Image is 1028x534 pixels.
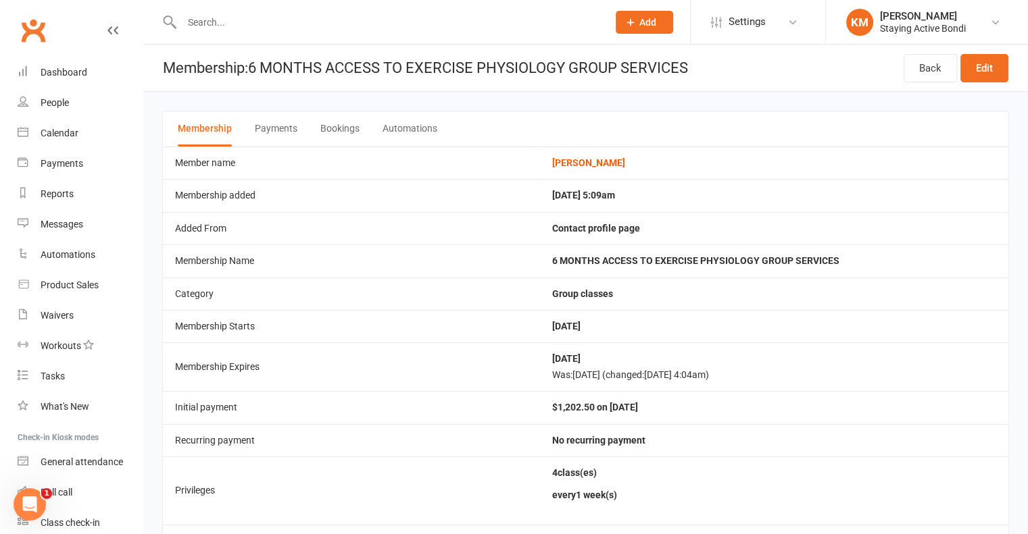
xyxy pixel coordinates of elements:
div: Waivers [41,310,74,321]
div: Staying Active Bondi [880,22,966,34]
div: Was: [DATE] [552,370,996,380]
a: Reports [18,179,143,209]
button: Membership [178,111,232,146]
a: Waivers [18,300,143,331]
td: Category [163,277,540,310]
td: Membership Name [163,244,540,277]
div: People [41,97,69,108]
div: What's New [41,401,89,412]
a: Clubworx [16,14,50,47]
a: Edit [960,54,1008,82]
a: Messages [18,209,143,240]
div: KM [846,9,873,36]
td: Membership Starts [163,310,540,342]
a: Payments [18,149,143,179]
a: Calendar [18,118,143,149]
div: [DATE] [552,354,996,364]
div: General attendance [41,456,123,467]
td: Initial payment [163,391,540,423]
div: Calendar [41,128,78,138]
button: Automations [383,111,437,146]
td: [DATE] [540,310,1008,342]
td: No recurring payment [540,424,1008,456]
a: Back [904,54,957,82]
td: Membership Expires [163,342,540,391]
h1: Membership: 6 MONTHS ACCESS TO EXERCISE PHYSIOLOGY GROUP SERVICES [143,45,688,91]
td: [DATE] 5:09am [540,179,1008,211]
a: Workouts [18,331,143,361]
a: People [18,88,143,118]
button: Bookings [320,111,360,146]
a: Tasks [18,361,143,392]
div: [PERSON_NAME] [880,10,966,22]
button: Add [616,11,673,34]
td: Privileges [163,456,540,525]
li: 4 class(es) [552,468,996,503]
a: Product Sales [18,270,143,300]
td: Recurring payment [163,424,540,456]
a: General attendance kiosk mode [18,447,143,477]
span: (changed: [DATE] 4:04am ) [602,369,709,380]
button: Payments [255,111,297,146]
a: What's New [18,392,143,422]
span: Settings [729,7,766,37]
span: Add [639,17,656,28]
td: Contact profile page [540,212,1008,244]
div: Messages [41,219,83,230]
a: Dashboard [18,57,143,88]
td: Member name [163,146,540,179]
div: Payments [41,158,83,169]
span: 1 [41,488,52,499]
td: 6 MONTHS ACCESS TO EXERCISE PHYSIOLOGY GROUP SERVICES [540,244,1008,277]
iframe: Intercom live chat [14,488,46,520]
div: Class check-in [41,517,100,528]
div: Roll call [41,487,72,498]
input: Search... [178,13,598,32]
div: Product Sales [41,279,99,290]
div: Reports [41,188,74,199]
div: Workouts [41,340,81,351]
td: Group classes [540,277,1008,310]
div: Tasks [41,371,65,381]
p: every 1 week(s) [552,487,996,502]
div: Automations [41,249,95,260]
td: Added From [163,212,540,244]
div: Dashboard [41,67,87,78]
td: $1,202.50 on [DATE] [540,391,1008,423]
a: [PERSON_NAME] [552,157,625,168]
a: Automations [18,240,143,270]
a: Roll call [18,477,143,508]
td: Membership added [163,179,540,211]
